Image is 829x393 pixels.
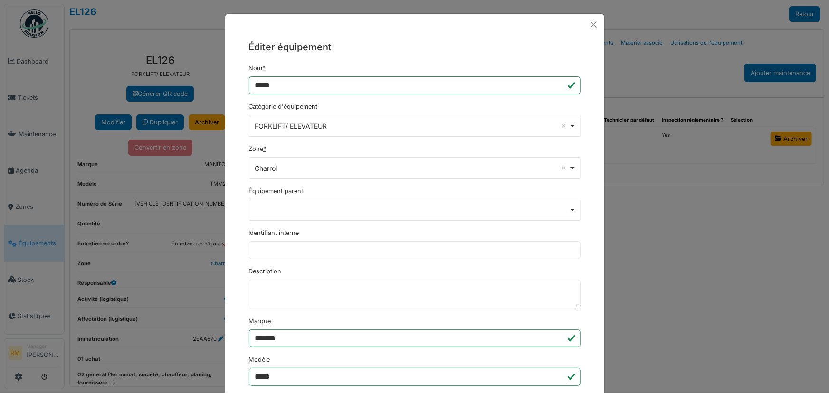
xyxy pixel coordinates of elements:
button: Remove item: '2575' [559,121,569,131]
abbr: Requis [263,65,266,72]
button: Remove item: '14960' [559,163,569,173]
label: Catégorie d'équipement [249,102,318,111]
h5: Éditer équipement [249,40,581,54]
abbr: Requis [264,145,267,152]
label: Équipement parent [249,187,304,196]
div: Charroi [255,163,569,173]
button: Close [587,18,600,31]
label: Modèle [249,355,270,364]
div: FORKLIFT/ ELEVATEUR [255,121,569,131]
label: Description [249,267,282,276]
label: Zone [249,144,267,153]
label: Marque [249,317,271,326]
label: Nom [249,64,266,73]
label: Identifiant interne [249,228,299,237]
